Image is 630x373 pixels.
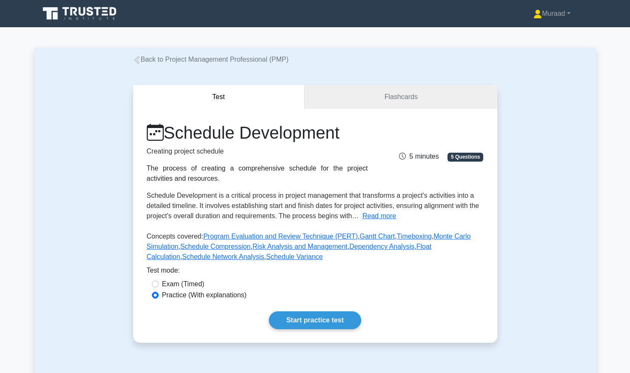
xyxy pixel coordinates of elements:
[349,243,414,250] a: Dependency Analysis
[269,311,361,329] a: Start practice test
[133,85,305,109] button: Test
[182,253,264,260] a: Schedule Network Analysis
[147,163,368,184] div: The process of creating a comprehensive schedule for the project activities and resources.
[203,233,358,240] a: Program Evaluation and Review Technique (PERT)
[266,253,323,260] a: Schedule Variance
[513,5,590,22] a: Muraad
[162,290,247,300] label: Practice (With explanations)
[360,233,395,240] a: Gantt Chart
[147,265,484,279] div: Test mode:
[133,56,289,63] a: Back to Project Management Professional (PMP)
[147,146,368,157] p: Creating project schedule
[180,243,251,250] a: Schedule Compression
[397,233,432,240] a: Timeboxing
[399,153,439,160] span: 5 minutes
[147,231,484,265] p: Concepts covered: , , , , , , , , ,
[253,243,348,250] a: Risk Analysis and Management
[147,192,479,219] span: Schedule Development is a critical process in project management that transforms a project's acti...
[162,279,205,289] label: Exam (Timed)
[147,122,368,143] h1: Schedule Development
[362,211,396,221] button: Read more
[305,85,497,109] a: Flashcards
[448,153,483,161] span: 5 Questions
